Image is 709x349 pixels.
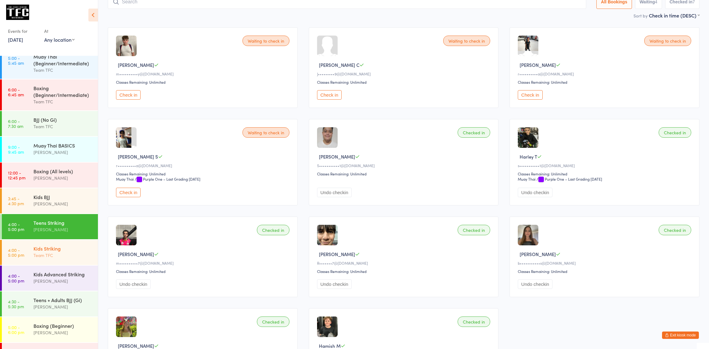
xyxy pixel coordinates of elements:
div: Kids Striking [33,245,93,252]
div: Classes Remaining: Unlimited [116,171,291,176]
img: image1753944655.png [116,225,137,245]
time: 4:00 - 5:00 pm [8,273,24,283]
div: Team TFC [33,98,93,105]
div: s•••••••••••1@[DOMAIN_NAME] [518,163,693,168]
button: Undo checkin [317,188,352,197]
time: 12:00 - 12:45 pm [8,170,25,180]
div: Team TFC [33,252,93,259]
div: Team TFC [33,123,93,130]
div: Muay Thai [518,176,536,182]
div: [PERSON_NAME] [33,200,93,207]
button: Undo checkin [116,279,151,289]
a: 9:00 -9:45 amMuay Thai BASICS[PERSON_NAME] [2,137,98,162]
div: [PERSON_NAME] [33,278,93,285]
div: m••••••••••7@[DOMAIN_NAME] [116,260,291,266]
div: At [44,26,75,36]
div: Checked in [257,316,289,327]
a: 4:30 -5:30 pmTeens + Adults BJJ (Gi)[PERSON_NAME] [2,291,98,316]
button: Undo checkin [317,279,352,289]
div: Classes Remaining: Unlimited [518,171,693,176]
a: 6:00 -7:30 amBJJ (No Gi)Team TFC [2,111,98,136]
div: Classes Remaining: Unlimited [317,269,492,274]
div: J•••••••••9@[DOMAIN_NAME] [317,71,492,76]
img: image1726124801.png [116,36,137,56]
div: [PERSON_NAME] [33,226,93,233]
a: 4:00 -5:00 pmKids Advanced Striking[PERSON_NAME] [2,266,98,291]
label: Sort by [633,13,648,19]
img: image1757323104.png [518,225,538,245]
div: Muay Thai [116,176,134,182]
div: [PERSON_NAME] [33,149,93,156]
span: Hamish M [319,343,341,349]
time: 5:00 - 6:00 pm [8,325,24,335]
span: [PERSON_NAME] [520,62,556,68]
span: [PERSON_NAME] [319,153,355,160]
button: Check in [518,90,542,100]
div: Classes Remaining: Unlimited [317,171,492,176]
img: image1754545751.png [317,225,338,245]
div: [PERSON_NAME] [33,174,93,182]
time: 5:00 - 5:45 am [8,56,24,65]
a: 4:00 -5:00 pmKids StrikingTeam TFC [2,240,98,265]
div: b•••••••••••s@[DOMAIN_NAME] [518,260,693,266]
img: image1563430227.png [116,127,131,148]
div: Classes Remaining: Unlimited [518,79,693,85]
div: Waiting to check in [242,127,289,138]
div: Boxing (Beginner/Intermediate) [33,85,93,98]
button: Exit kiosk mode [662,332,699,339]
div: Classes Remaining: Unlimited [317,79,492,85]
button: Undo checkin [518,188,552,197]
img: image1757327953.png [317,127,338,148]
div: Checked in [257,225,289,235]
img: The Fight Centre Brisbane [6,5,29,20]
div: Boxing (All levels) [33,168,93,174]
div: m••••••••••y@[DOMAIN_NAME] [116,71,291,76]
div: [PERSON_NAME] [33,329,93,336]
time: 4:00 - 5:00 pm [8,247,24,257]
div: Check in time (DESC) [649,12,699,19]
div: Waiting to check in [443,36,490,46]
span: [PERSON_NAME] [118,251,154,257]
div: Classes Remaining: Unlimited [116,269,291,274]
span: [PERSON_NAME] [319,251,355,257]
span: [PERSON_NAME] C [319,62,359,68]
div: Checked in [458,225,490,235]
span: [PERSON_NAME] [118,62,154,68]
span: / Purple One – Last Grading [DATE] [537,176,602,182]
button: Undo checkin [518,279,552,289]
span: [PERSON_NAME] S [118,153,158,160]
div: Classes Remaining: Unlimited [518,269,693,274]
a: 3:45 -4:30 pmKids BJJ[PERSON_NAME] [2,188,98,213]
div: Events for [8,26,38,36]
img: image1662103648.png [518,127,538,148]
img: image1745290130.png [116,316,137,337]
a: 5:00 -6:00 pmBoxing (Beginner)[PERSON_NAME] [2,317,98,342]
div: Checked in [458,316,490,327]
div: R•••••••7@[DOMAIN_NAME] [317,260,492,266]
time: 4:30 - 5:30 pm [8,299,24,309]
div: Checked in [659,127,691,138]
div: r••••••••••a@[DOMAIN_NAME] [518,71,693,76]
div: Checked in [659,225,691,235]
time: 4:00 - 5:00 pm [8,222,24,232]
div: S•••••••••••1@[DOMAIN_NAME] [317,163,492,168]
div: Muay Thai BASICS [33,142,93,149]
div: Classes Remaining: Unlimited [116,79,291,85]
a: 5:00 -5:45 amMuay Thai (Beginner/Intermediate)Team TFC [2,48,98,79]
span: Harley T [520,153,537,160]
div: Checked in [458,127,490,138]
div: Team TFC [33,67,93,74]
div: r••••••••••a@[DOMAIN_NAME] [116,163,291,168]
div: Kids BJJ [33,194,93,200]
div: Any location [44,36,75,43]
button: Check in [116,90,141,100]
div: [PERSON_NAME] [33,303,93,310]
a: 12:00 -12:45 pmBoxing (All levels)[PERSON_NAME] [2,163,98,188]
div: Muay Thai (Beginner/Intermediate) [33,53,93,67]
time: 6:00 - 6:45 am [8,87,24,97]
span: / Purple One – Last Grading [DATE] [135,176,200,182]
a: [DATE] [8,36,23,43]
div: Waiting to check in [242,36,289,46]
span: [PERSON_NAME] [118,343,154,349]
div: Kids Advanced Striking [33,271,93,278]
